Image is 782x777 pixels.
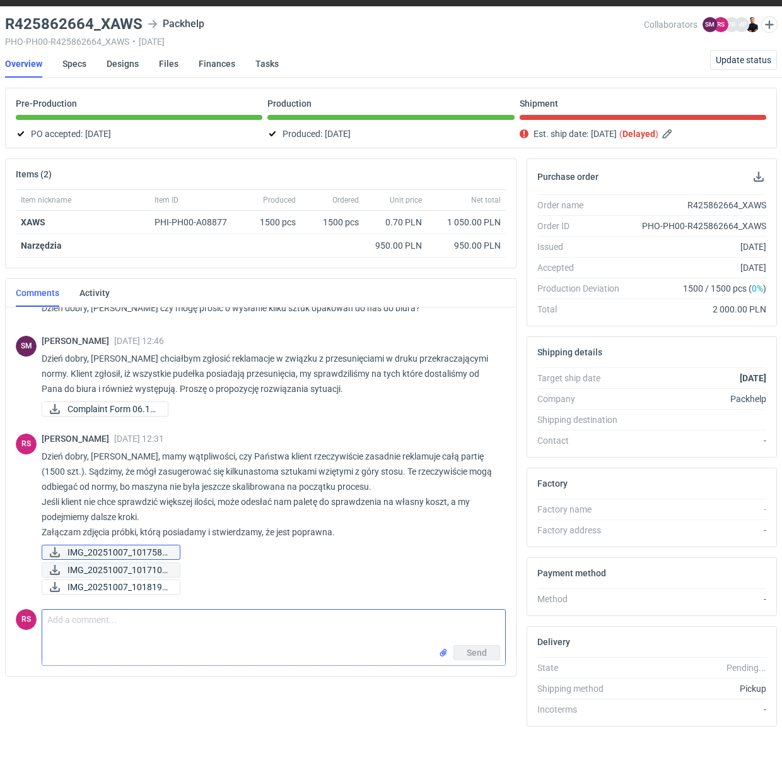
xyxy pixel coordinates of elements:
[16,126,262,141] div: PO accepted:
[734,17,749,32] figcaption: MP
[629,682,766,695] div: Pickup
[16,336,37,357] div: Sebastian Markut
[629,240,766,253] div: [DATE]
[537,240,629,253] div: Issued
[537,347,602,357] h2: Shipping details
[537,568,606,578] h2: Payment method
[432,216,501,228] div: 1 050.00 PLN
[629,261,766,274] div: [DATE]
[42,336,114,346] span: [PERSON_NAME]
[644,20,697,30] span: Collaborators
[710,50,777,70] button: Update status
[42,545,180,560] button: IMG_20251007_1017589...
[5,16,143,32] h3: R425862664_XAWS
[79,279,110,307] a: Activity
[752,283,763,294] span: 0%
[62,50,86,78] a: Specs
[16,434,37,454] figcaption: RS
[537,199,629,211] div: Order name
[629,393,766,405] div: Packhelp
[537,682,629,695] div: Shipping method
[42,434,114,444] span: [PERSON_NAME]
[42,562,168,578] div: IMG_20251007_101710297.jpg
[332,195,359,205] span: Ordered
[537,524,629,537] div: Factory address
[21,240,62,251] strong: Narzędzia
[42,579,168,595] div: IMG_20251007_101819737.jpg
[16,336,37,357] figcaption: SM
[85,126,111,141] span: [DATE]
[619,129,622,139] em: (
[655,129,658,139] em: )
[67,580,170,594] span: IMG_20251007_1018197...
[703,17,718,32] figcaption: SM
[467,648,487,657] span: Send
[16,98,77,109] p: Pre-Production
[537,413,629,426] div: Shipping destination
[42,562,180,578] button: IMG_20251007_1017102...
[159,50,178,78] a: Files
[751,169,766,184] button: Download PO
[390,195,422,205] span: Unit price
[16,279,59,307] a: Comments
[629,303,766,316] div: 2 000.00 PLN
[21,195,71,205] span: Item nickname
[42,351,496,396] p: Dzień dobry, [PERSON_NAME] chciałbym zgłosić reklamacje w związku z przesunięciami w druku przekr...
[629,703,766,716] div: -
[537,261,629,274] div: Accepted
[629,503,766,516] div: -
[155,216,239,228] div: PHI-PH00-A08877
[67,545,170,559] span: IMG_20251007_1017589...
[369,216,422,228] div: 0.70 PLN
[267,98,312,109] p: Production
[661,126,676,141] button: Edit estimated shipping date
[453,645,500,660] button: Send
[67,563,170,577] span: IMG_20251007_1017102...
[716,56,771,64] span: Update status
[42,545,168,560] div: IMG_20251007_101758933.jpg
[537,593,629,605] div: Method
[520,126,766,141] div: Est. ship date:
[629,593,766,605] div: -
[199,50,235,78] a: Finances
[591,126,617,141] span: [DATE]
[16,169,52,179] h2: Items (2)
[629,434,766,447] div: -
[369,239,422,252] div: 950.00 PLN
[471,195,501,205] span: Net total
[42,449,496,540] p: Dzień dobry, [PERSON_NAME], mamy wątpliwości, czy Państwa klient rzeczywiście zasadnie reklamuje ...
[267,126,514,141] div: Produced:
[42,300,496,316] p: Dzień dobry, [PERSON_NAME] czy mogę prosić o wysłanie kilku sztuk opakowań do nas do biura?
[132,37,136,47] span: •
[537,703,629,716] div: Incoterms
[683,282,766,295] span: 1500 / 1500 pcs ( )
[42,401,168,417] div: Complaint Form 06.10.2025.docx
[325,126,351,141] span: [DATE]
[16,609,37,630] div: Rafał Stani
[301,211,364,234] div: 1500 pcs
[745,17,760,32] img: Tomasz Kubiak
[724,17,739,32] figcaption: JB
[42,401,168,417] a: Complaint Form 06.10...
[537,661,629,674] div: State
[5,50,42,78] a: Overview
[263,195,296,205] span: Produced
[42,579,180,595] button: IMG_20251007_1018197...
[629,524,766,537] div: -
[520,98,558,109] p: Shipment
[537,434,629,447] div: Contact
[622,129,655,139] strong: Delayed
[537,282,629,295] div: Production Deviation
[21,217,45,227] a: XAWS
[244,211,301,234] div: 1500 pcs
[537,478,568,489] h2: Factory
[629,199,766,211] div: R425862664_XAWS
[727,663,766,673] em: Pending...
[761,16,778,33] button: Edit collaborators
[537,637,570,647] h2: Delivery
[537,393,629,405] div: Company
[5,37,644,47] div: PHO-PH00-R425862664_XAWS [DATE]
[16,434,37,454] div: Rafał Stani
[713,17,728,32] figcaption: RS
